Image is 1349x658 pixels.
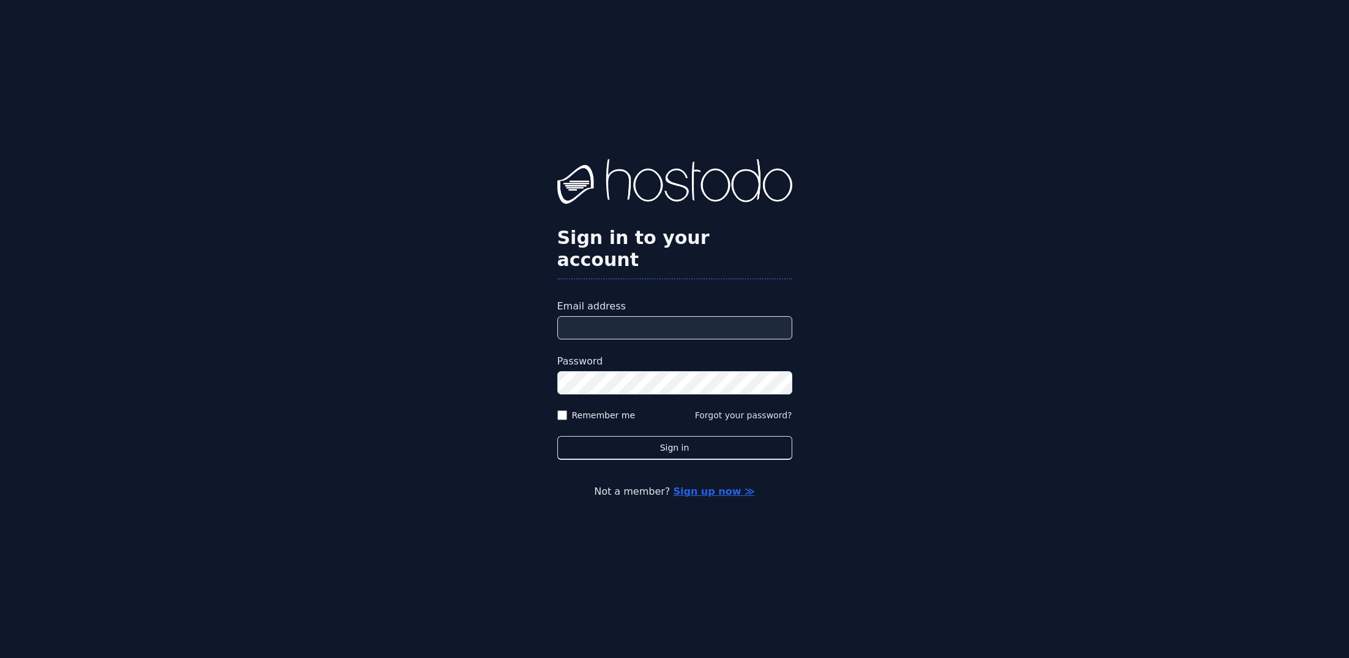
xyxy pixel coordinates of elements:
[59,484,1290,499] p: Not a member?
[557,227,792,271] h2: Sign in to your account
[557,299,792,314] label: Email address
[695,409,792,421] button: Forgot your password?
[673,486,754,497] a: Sign up now ≫
[557,354,792,369] label: Password
[572,409,636,421] label: Remember me
[557,159,792,208] img: Hostodo
[557,436,792,460] button: Sign in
